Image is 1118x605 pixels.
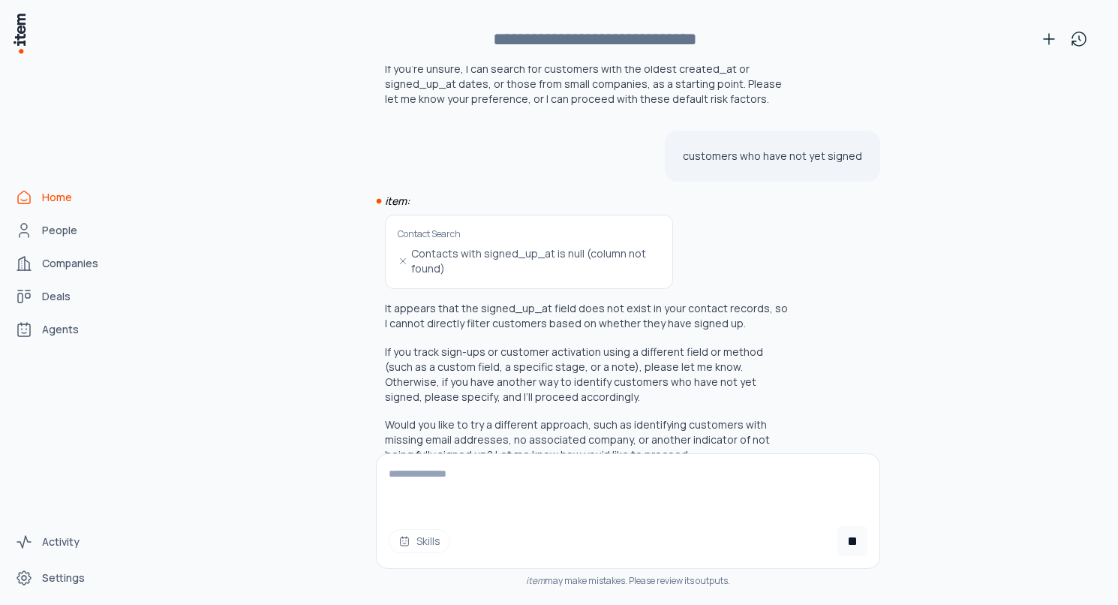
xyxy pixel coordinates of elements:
[9,182,123,212] a: Home
[42,289,71,304] span: Deals
[9,248,123,278] a: Companies
[12,12,27,55] img: Item Brain Logo
[376,575,880,587] div: may make mistakes. Please review its outputs.
[9,215,123,245] a: People
[683,149,862,164] p: customers who have not yet signed
[1034,24,1064,54] button: New conversation
[9,315,123,345] a: Agents
[398,227,650,240] h6: Contact Search
[42,223,77,238] span: People
[385,62,790,107] p: If you’re unsure, I can search for customers with the oldest created_at or signed_up_at dates, or...
[385,417,790,462] p: Would you like to try a different approach, such as identifying customers with missing email addr...
[42,322,79,337] span: Agents
[42,256,98,271] span: Companies
[9,563,123,593] a: Settings
[416,534,440,549] span: Skills
[837,526,867,556] button: Cancel
[389,529,450,553] button: Skills
[42,534,80,549] span: Activity
[411,246,650,276] span: Contacts with signed_up_at is null (column not found)
[42,190,72,205] span: Home
[42,570,85,585] span: Settings
[385,301,790,331] p: It appears that the signed_up_at field does not exist in your contact records, so I cannot direct...
[9,527,123,557] a: Activity
[385,194,410,208] i: item:
[1064,24,1094,54] button: View history
[385,215,673,289] a: Contact SearchContacts with signed_up_at is null (column not found)
[9,281,123,312] a: Deals
[526,574,545,587] i: item
[385,345,790,405] p: If you track sign-ups or customer activation using a different field or method (such as a custom ...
